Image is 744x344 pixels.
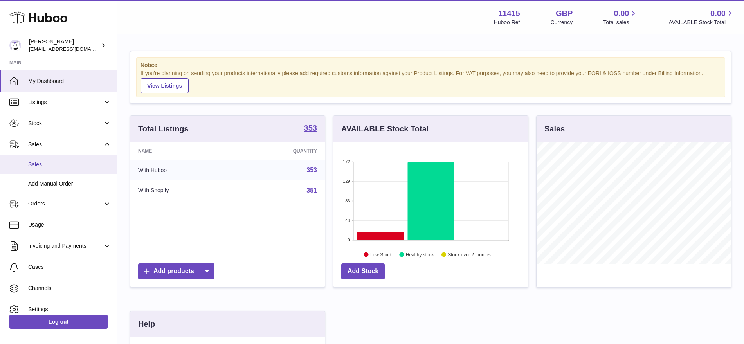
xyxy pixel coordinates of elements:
img: care@shopmanto.uk [9,40,21,51]
span: AVAILABLE Stock Total [668,19,735,26]
div: Currency [551,19,573,26]
text: Healthy stock [406,252,434,257]
span: Total sales [603,19,638,26]
h3: Help [138,319,155,330]
span: [EMAIL_ADDRESS][DOMAIN_NAME] [29,46,115,52]
a: Add Stock [341,263,385,279]
h3: AVAILABLE Stock Total [341,124,429,134]
text: 43 [345,218,350,223]
a: 351 [306,187,317,194]
div: Huboo Ref [494,19,520,26]
strong: 353 [304,124,317,132]
th: Name [130,142,235,160]
span: Sales [28,141,103,148]
text: 172 [343,159,350,164]
div: [PERSON_NAME] [29,38,99,53]
a: 0.00 AVAILABLE Stock Total [668,8,735,26]
h3: Sales [544,124,565,134]
text: 0 [348,238,350,242]
span: My Dashboard [28,77,111,85]
a: 353 [304,124,317,133]
text: 129 [343,179,350,184]
strong: GBP [556,8,573,19]
strong: 11415 [498,8,520,19]
span: Listings [28,99,103,106]
h3: Total Listings [138,124,189,134]
a: Log out [9,315,108,329]
span: 0.00 [710,8,726,19]
span: Sales [28,161,111,168]
text: Stock over 2 months [448,252,490,257]
td: With Huboo [130,160,235,180]
span: Stock [28,120,103,127]
th: Quantity [235,142,325,160]
td: With Shopify [130,180,235,201]
span: Settings [28,306,111,313]
strong: Notice [141,61,721,69]
a: 0.00 Total sales [603,8,638,26]
span: 0.00 [614,8,629,19]
span: Cases [28,263,111,271]
text: 86 [345,198,350,203]
span: Add Manual Order [28,180,111,187]
span: Orders [28,200,103,207]
span: Invoicing and Payments [28,242,103,250]
span: Usage [28,221,111,229]
a: Add products [138,263,214,279]
div: If you're planning on sending your products internationally please add required customs informati... [141,70,721,93]
text: Low Stock [370,252,392,257]
span: Channels [28,285,111,292]
a: 353 [306,167,317,173]
a: View Listings [141,78,189,93]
